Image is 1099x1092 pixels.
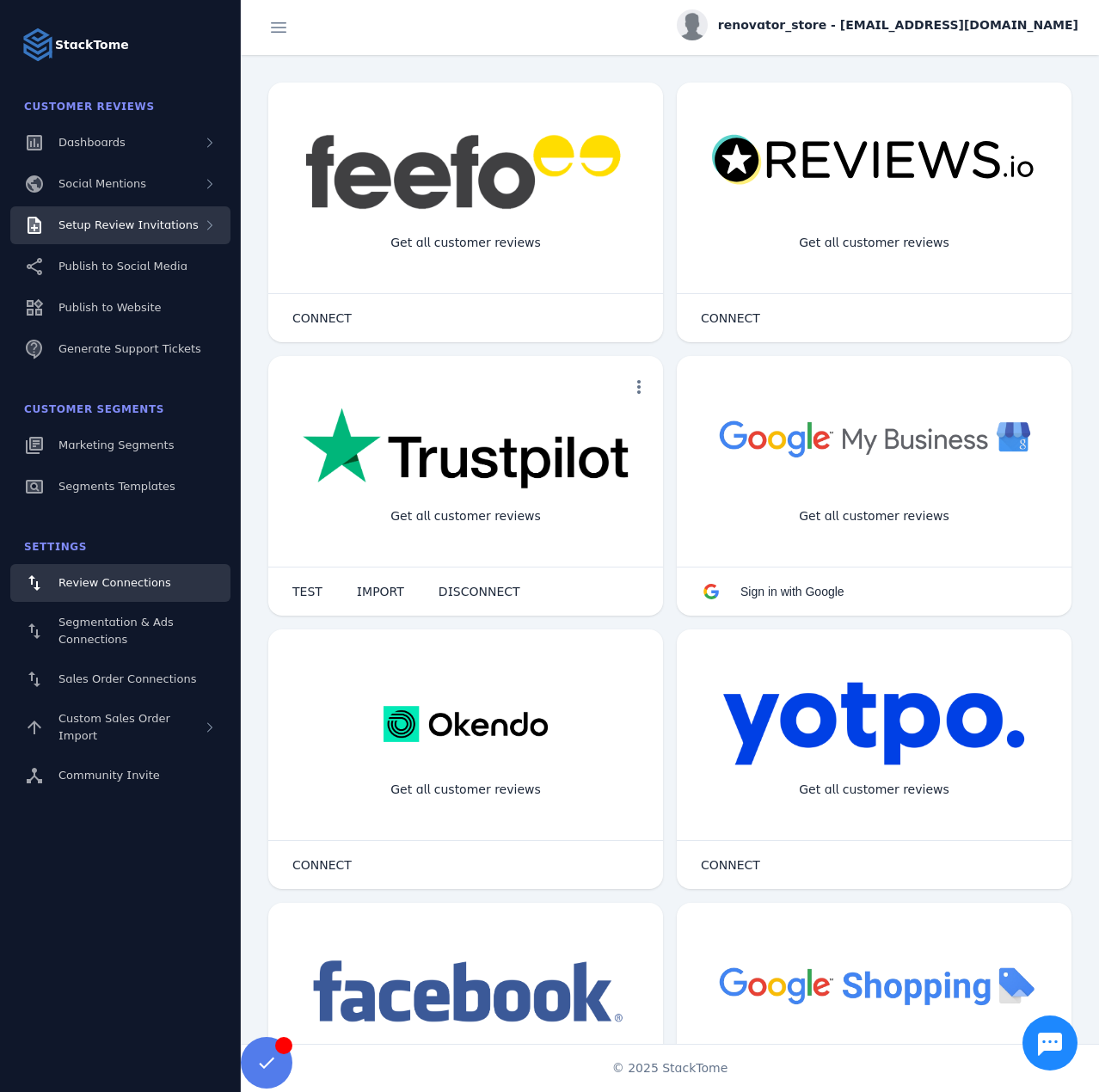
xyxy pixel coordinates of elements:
[711,408,1037,469] img: googlebusiness.png
[711,954,1037,1015] img: googleshopping.png
[58,576,171,589] span: Review Connections
[701,312,760,324] span: CONNECT
[58,301,161,314] span: Publish to Website
[772,1040,975,1086] div: Import Products from Google
[58,218,199,231] span: Setup Review Invitations
[718,16,1078,34] span: renovator_store - [EMAIL_ADDRESS][DOMAIN_NAME]
[701,859,760,871] span: CONNECT
[439,586,520,598] span: DISCONNECT
[21,28,55,62] img: Logo image
[10,660,230,698] a: Sales Order Connections
[24,403,164,415] span: Customer Segments
[58,672,196,685] span: Sales Order Connections
[292,586,322,598] span: TEST
[785,220,963,266] div: Get all customer reviews
[292,312,352,324] span: CONNECT
[684,574,862,609] button: Sign in with Google
[357,586,404,598] span: IMPORT
[10,564,230,602] a: Review Connections
[58,712,170,742] span: Custom Sales Order Import
[677,9,1078,40] button: renovator_store - [EMAIL_ADDRESS][DOMAIN_NAME]
[711,134,1037,187] img: reviewsio.svg
[684,301,777,335] button: CONNECT
[292,859,352,871] span: CONNECT
[58,480,175,493] span: Segments Templates
[303,408,629,492] img: trustpilot.png
[58,177,146,190] span: Social Mentions
[785,494,963,539] div: Get all customer reviews
[612,1059,728,1077] span: © 2025 StackTome
[377,494,555,539] div: Get all customer reviews
[10,605,230,657] a: Segmentation & Ads Connections
[303,134,629,210] img: feefo.png
[785,767,963,813] div: Get all customer reviews
[55,36,129,54] strong: StackTome
[10,289,230,327] a: Publish to Website
[10,330,230,368] a: Generate Support Tickets
[10,248,230,285] a: Publish to Social Media
[384,681,548,767] img: okendo.webp
[24,101,155,113] span: Customer Reviews
[303,954,629,1031] img: facebook.png
[58,439,174,451] span: Marketing Segments
[684,848,777,882] button: CONNECT
[58,260,187,273] span: Publish to Social Media
[58,342,201,355] span: Generate Support Tickets
[275,574,340,609] button: TEST
[377,220,555,266] div: Get all customer reviews
[275,848,369,882] button: CONNECT
[24,541,87,553] span: Settings
[58,616,174,646] span: Segmentation & Ads Connections
[722,681,1026,767] img: yotpo.png
[740,585,844,598] span: Sign in with Google
[275,301,369,335] button: CONNECT
[377,767,555,813] div: Get all customer reviews
[421,574,537,609] button: DISCONNECT
[622,370,656,404] button: more
[10,757,230,794] a: Community Invite
[58,769,160,782] span: Community Invite
[10,468,230,506] a: Segments Templates
[58,136,126,149] span: Dashboards
[340,574,421,609] button: IMPORT
[10,426,230,464] a: Marketing Segments
[677,9,708,40] img: profile.jpg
